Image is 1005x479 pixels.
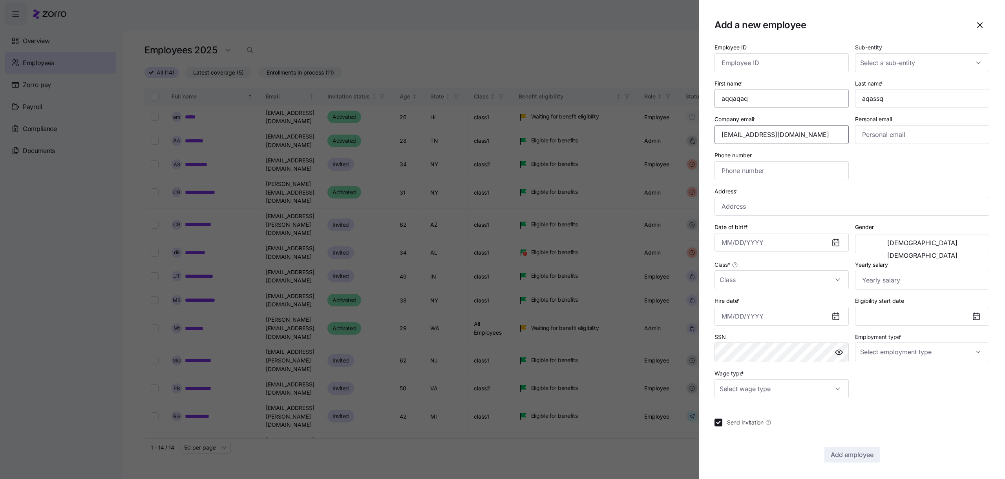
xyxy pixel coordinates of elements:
[831,450,873,459] span: Add employee
[714,89,849,108] input: First name
[714,53,849,72] input: Employee ID
[714,223,749,231] label: Date of birth
[714,333,726,341] label: SSN
[824,447,880,463] button: Add employee
[714,261,730,269] span: Class *
[855,297,904,305] label: Eligibility start date
[855,223,874,231] label: Gender
[855,125,989,144] input: Personal email
[855,342,989,361] input: Select employment type
[714,297,741,305] label: Hire date
[855,115,892,124] label: Personal email
[714,379,849,398] input: Select wage type
[714,307,849,326] input: MM/DD/YYYY
[727,419,764,426] span: Send invitation
[714,161,849,180] input: Phone number
[714,115,757,124] label: Company email
[855,53,989,72] input: Select a sub-entity
[714,369,746,378] label: Wage type
[714,187,739,196] label: Address
[714,43,747,52] label: Employee ID
[855,333,903,341] label: Employment type
[855,79,884,88] label: Last name
[855,260,888,269] label: Yearly salary
[714,151,752,160] label: Phone number
[714,233,849,252] input: MM/DD/YYYY
[855,43,882,52] label: Sub-entity
[714,125,849,144] input: Company email
[855,89,989,108] input: Last name
[714,79,744,88] label: First name
[714,19,964,31] h1: Add a new employee
[855,271,989,290] input: Yearly salary
[887,252,957,259] span: [DEMOGRAPHIC_DATA]
[714,270,849,289] input: Class
[714,197,989,216] input: Address
[887,240,957,246] span: [DEMOGRAPHIC_DATA]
